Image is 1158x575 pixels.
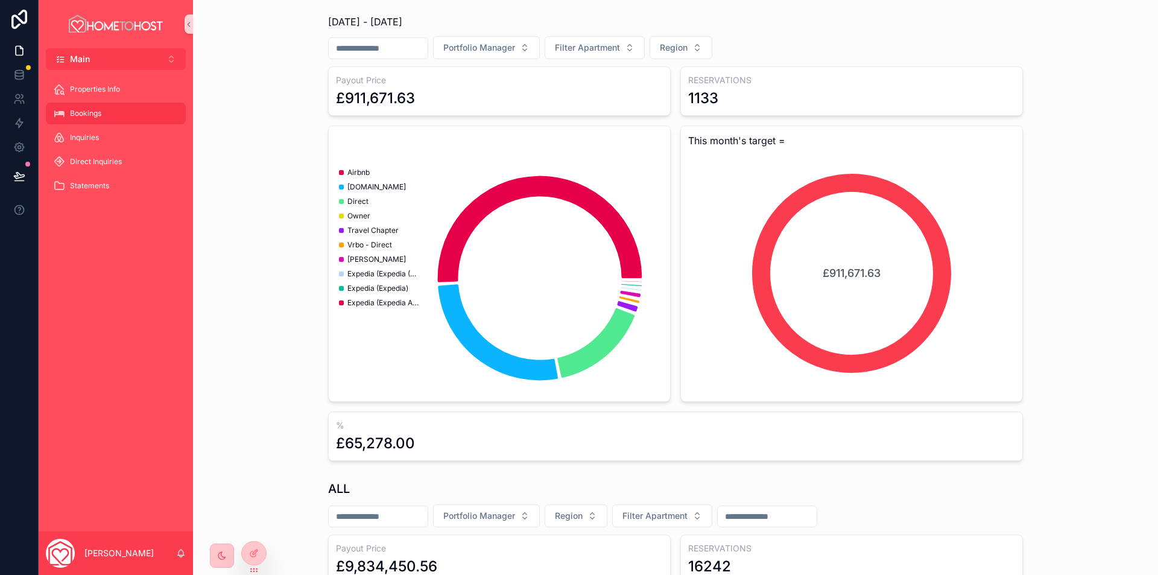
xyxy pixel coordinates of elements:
button: Select Button [545,36,645,59]
span: Main [70,53,90,65]
span: Travel Chapter [347,226,399,235]
h3: Payout Price [336,74,663,86]
span: [DOMAIN_NAME] [347,182,406,192]
a: Inquiries [46,127,186,148]
div: scrollable content [39,70,193,212]
h3: RESERVATIONS [688,542,1015,554]
span: Statements [70,181,109,191]
h3: % [336,419,1015,431]
span: Expedia (Expedia) [347,284,408,293]
span: Expedia (Expedia (Expedia [347,269,420,279]
span: Bookings [70,109,101,118]
span: Expedia (Expedia Affiliat [347,298,420,308]
span: Properties Info [70,84,120,94]
a: Bookings [46,103,186,124]
a: Properties Info [46,78,186,100]
a: Statements [46,175,186,197]
button: Select Button [612,504,712,527]
span: Region [555,510,583,522]
button: Select Button [46,48,186,70]
h3: Payout Price [336,542,663,554]
div: 1133 [688,89,718,108]
h1: ALL [328,480,350,497]
div: chart [336,162,663,394]
span: Portfolio Manager [443,510,515,522]
p: [PERSON_NAME] [84,547,154,559]
span: This month's target = [688,133,1015,148]
span: Direct [347,197,369,206]
div: £911,671.63 [336,89,415,108]
button: Select Button [433,504,540,527]
span: Filter Apartment [555,42,620,54]
span: Airbnb [347,168,370,177]
span: Owner [347,211,370,221]
img: App logo [67,14,165,34]
span: Inquiries [70,133,99,142]
button: Select Button [650,36,712,59]
span: Direct Inquiries [70,157,122,167]
h3: RESERVATIONS [688,74,1015,86]
span: Region [660,42,688,54]
a: Direct Inquiries [46,151,186,173]
span: [DATE] - [DATE] [328,14,402,29]
span: Filter Apartment [622,510,688,522]
button: Select Button [433,36,540,59]
button: Select Button [545,504,607,527]
div: £65,278.00 [336,434,415,453]
span: [PERSON_NAME] [347,255,406,264]
span: Vrbo - Direct [347,240,392,250]
span: £911,671.63 [823,265,881,282]
span: Portfolio Manager [443,42,515,54]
